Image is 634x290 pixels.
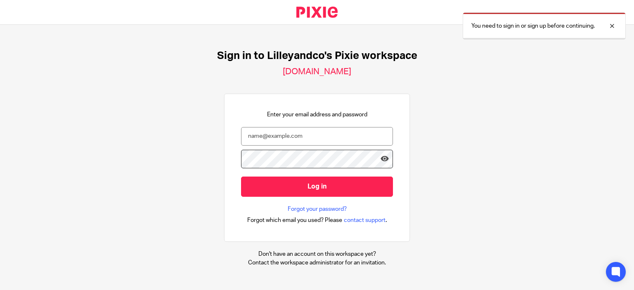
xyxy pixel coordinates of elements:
p: Contact the workspace administrator for an invitation. [248,259,386,267]
p: Don't have an account on this workspace yet? [248,250,386,258]
input: name@example.com [241,127,393,146]
p: Enter your email address and password [267,111,367,119]
h1: Sign in to Lilleyandco's Pixie workspace [217,50,417,62]
div: . [247,215,387,225]
p: You need to sign in or sign up before continuing. [471,22,595,30]
input: Log in [241,177,393,197]
span: Forgot which email you used? Please [247,216,342,224]
h2: [DOMAIN_NAME] [283,66,351,77]
span: contact support [344,216,386,224]
a: Forgot your password? [288,205,347,213]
